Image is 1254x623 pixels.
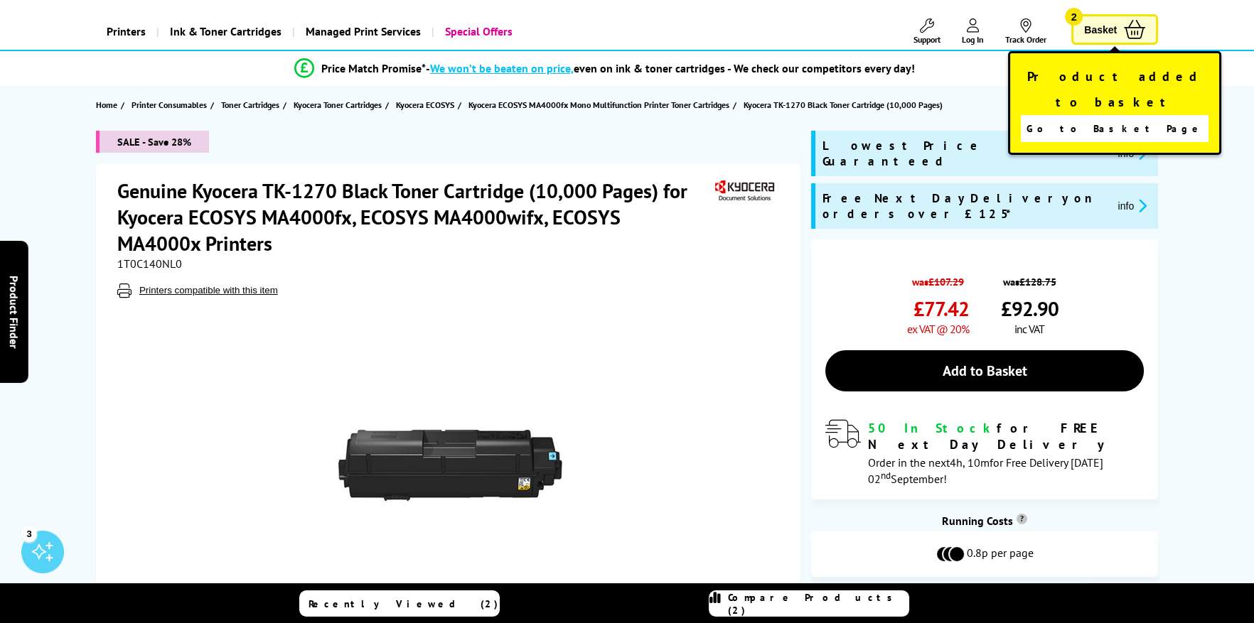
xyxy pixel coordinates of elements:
strike: £107.29 [928,275,964,288]
a: Ink & Toner Cartridges [156,13,292,50]
span: Ink & Toner Cartridges [170,13,282,50]
a: Printers [96,13,156,50]
a: Track Order [1005,18,1046,45]
span: Kyocera ECOSYS [396,97,454,112]
h1: Genuine Kyocera TK-1270 Black Toner Cartridge (10,000 Pages) for Kyocera ECOSYS MA4000fx, ECOSYS ... [117,178,712,256]
span: Log In [962,34,984,45]
a: Go to Basket Page [1021,115,1209,142]
a: Support [913,18,940,45]
a: Compare Products (2) [709,590,909,617]
a: Home [96,97,121,112]
span: £92.90 [1000,296,1058,322]
span: 2 [1065,8,1083,26]
span: 0.8p per page [967,546,1034,563]
a: Managed Print Services [292,13,432,50]
span: Lowest Price Guaranteed [822,138,1107,169]
img: Kyocera 1T0C140NL0 TK-1270 Black Toner Cartridge (10,000 Pages) [311,326,589,605]
a: Add to Basket [825,350,1144,391]
span: Kyocera TK-1270 Black Toner Cartridge (10,000 Pages) [744,99,943,110]
span: 50 In Stock [868,420,997,436]
a: Toner Cartridges [221,97,283,112]
span: was [1000,268,1058,288]
span: Home [96,97,117,112]
div: 3 [21,526,37,541]
span: 1T0C140NL0 [117,256,182,271]
sup: nd [881,469,891,482]
span: Price Match Promise* [321,61,426,75]
span: SALE - Save 28% [96,131,209,153]
img: Kyocera [712,178,777,204]
li: modal_Promise [65,56,1144,81]
span: ex VAT @ 20% [907,322,969,336]
span: We won’t be beaten on price, [430,61,574,75]
div: - even on ink & toner cartridges - We check our competitors every day! [426,61,915,75]
button: Printers compatible with this item [135,284,282,296]
a: Recently Viewed (2) [299,590,500,617]
span: Printer Consumables [132,97,207,112]
a: Printer Consumables [132,97,210,112]
strike: £128.75 [1019,275,1056,288]
span: Order in the next for Free Delivery [DATE] 02 September! [868,455,1103,486]
span: Product Finder [7,275,21,348]
span: Go to Basket Page [1027,119,1204,139]
span: £77.42 [913,296,969,322]
div: Running Costs [811,514,1158,528]
span: Kyocera Toner Cartridges [294,97,382,112]
span: Kyocera ECOSYS MA4000fx Mono Multifunction Printer Toner Cartridges [468,97,729,112]
sup: Cost per page [1017,514,1027,524]
a: Kyocera ECOSYS [396,97,458,112]
a: Special Offers [432,13,523,50]
span: inc VAT [1014,322,1044,336]
span: Toner Cartridges [221,97,279,112]
a: Basket 2 [1071,14,1158,45]
span: Support [913,34,940,45]
span: 4h, 10m [950,455,990,470]
button: promo-description [1114,197,1152,214]
a: Log In [962,18,984,45]
a: Kyocera ECOSYS MA4000fx Mono Multifunction Printer Toner Cartridges [468,97,733,112]
div: Product added to basket [1008,51,1221,155]
span: Recently Viewed (2) [309,597,498,610]
span: Basket [1084,20,1117,39]
a: Kyocera Toner Cartridges [294,97,385,112]
div: for FREE Next Day Delivery [868,420,1144,453]
span: Free Next Day Delivery on orders over £125* [822,190,1107,222]
span: Compare Products (2) [728,591,909,617]
div: modal_delivery [825,420,1144,485]
span: was [907,268,969,288]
